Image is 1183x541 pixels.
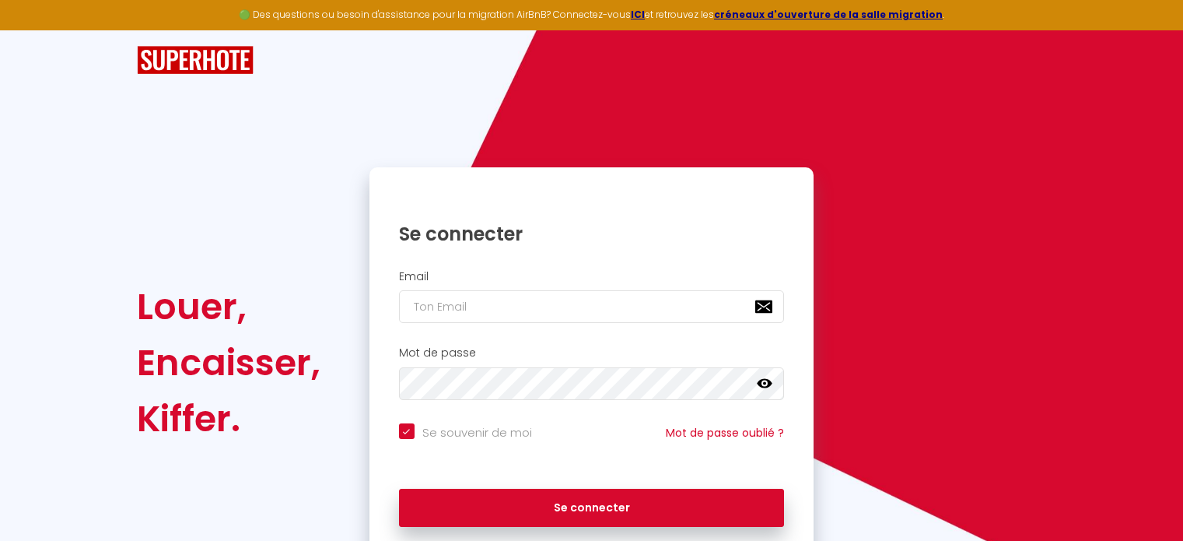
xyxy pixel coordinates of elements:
[631,8,645,21] a: ICI
[666,425,784,441] a: Mot de passe oublié ?
[399,270,785,283] h2: Email
[137,335,320,391] div: Encaisser,
[714,8,943,21] a: créneaux d'ouverture de la salle migration
[137,46,254,75] img: SuperHote logo
[399,489,785,528] button: Se connecter
[399,290,785,323] input: Ton Email
[399,222,785,246] h1: Se connecter
[137,391,320,447] div: Kiffer.
[399,346,785,360] h2: Mot de passe
[137,279,320,335] div: Louer,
